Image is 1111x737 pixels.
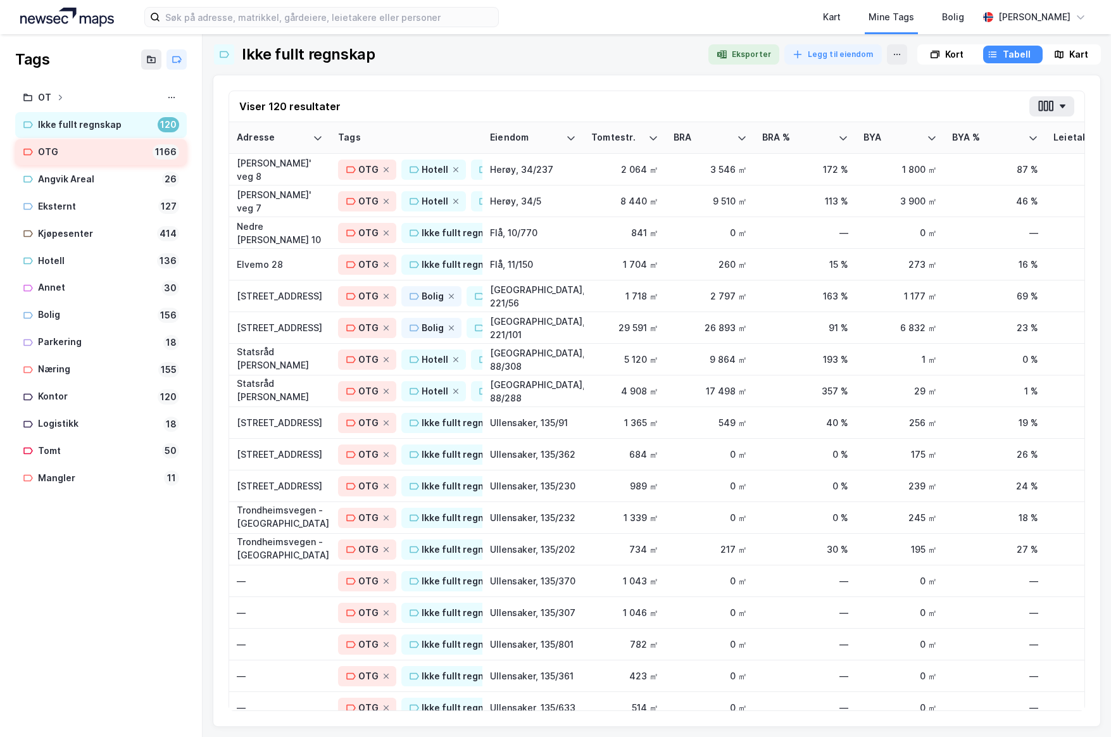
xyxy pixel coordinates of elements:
[674,543,747,556] div: 217 ㎡
[869,9,914,25] div: Mine Tags
[490,315,576,341] div: [GEOGRAPHIC_DATA], 221/101
[15,465,187,491] a: Mangler11
[863,606,937,619] div: 0 ㎡
[153,144,179,160] div: 1166
[338,132,475,144] div: Tags
[591,289,658,303] div: 1 718 ㎡
[490,132,561,144] div: Eiendom
[38,307,153,323] div: Bolig
[952,353,1038,366] div: 0 %
[38,199,153,215] div: Eksternt
[490,416,576,429] div: Ullensaker, 135/91
[762,258,848,271] div: 15 %
[762,448,848,461] div: 0 %
[237,345,323,374] div: Statsråd [PERSON_NAME] vei 10
[490,669,576,683] div: Ullensaker, 135/361
[952,543,1038,556] div: 27 %
[422,352,448,367] div: Hotell
[358,415,379,431] div: OTG
[237,638,323,651] div: —
[38,334,158,350] div: Parkering
[863,194,937,208] div: 3 900 ㎡
[863,638,937,651] div: 0 ㎡
[762,638,848,651] div: —
[674,448,747,461] div: 0 ㎡
[490,378,576,405] div: [GEOGRAPHIC_DATA], 88/288
[15,194,187,220] a: Eksternt127
[1069,47,1088,62] div: Kart
[358,605,379,620] div: OTG
[952,163,1038,176] div: 87 %
[38,443,157,459] div: Tomt
[674,669,747,683] div: 0 ㎡
[15,248,187,274] a: Hotell136
[952,321,1038,334] div: 23 %
[863,321,937,334] div: 6 832 ㎡
[863,479,937,493] div: 239 ㎡
[952,416,1038,429] div: 19 %
[15,411,187,437] a: Logistikk18
[591,701,658,714] div: 514 ㎡
[591,163,658,176] div: 2 064 ㎡
[38,470,159,486] div: Mangler
[15,112,187,138] a: Ikke fullt regnskap120
[162,443,179,458] div: 50
[239,99,341,114] div: Viser 120 resultater
[358,447,379,462] div: OTG
[762,479,848,493] div: 0 %
[422,700,505,715] div: Ikke fullt regnskap
[952,384,1038,398] div: 1 %
[163,335,179,350] div: 18
[952,574,1038,588] div: —
[358,479,379,494] div: OTG
[242,44,375,65] div: Ikke fullt regnskap
[38,389,153,405] div: Kontor
[762,606,848,619] div: —
[358,700,379,715] div: OTG
[358,162,379,177] div: OTG
[674,258,747,271] div: 260 ㎡
[422,447,505,462] div: Ikke fullt regnskap
[38,226,152,242] div: Kjøpesenter
[674,511,747,524] div: 0 ㎡
[422,384,448,399] div: Hotell
[591,448,658,461] div: 684 ㎡
[591,479,658,493] div: 989 ㎡
[157,226,179,241] div: 414
[952,258,1038,271] div: 16 %
[1003,47,1031,62] div: Tabell
[952,606,1038,619] div: —
[422,479,505,494] div: Ikke fullt regnskap
[422,542,505,557] div: Ikke fullt regnskap
[591,669,658,683] div: 423 ㎡
[15,275,187,301] a: Annet30
[674,606,747,619] div: 0 ㎡
[674,479,747,493] div: 0 ㎡
[591,543,658,556] div: 734 ㎡
[490,606,576,619] div: Ullensaker, 135/307
[591,574,658,588] div: 1 043 ㎡
[762,132,833,144] div: BRA %
[358,194,379,209] div: OTG
[762,701,848,714] div: —
[237,503,323,532] div: Trondheimsvegen - [GEOGRAPHIC_DATA] 65
[358,510,379,526] div: OTG
[952,638,1038,651] div: —
[237,220,323,246] div: Nedre [PERSON_NAME] 10
[762,353,848,366] div: 193 %
[952,448,1038,461] div: 26 %
[237,701,323,714] div: —
[15,329,187,355] a: Parkering18
[942,9,964,25] div: Bolig
[15,49,49,70] div: Tags
[38,90,51,106] div: OT
[158,308,179,323] div: 156
[863,258,937,271] div: 273 ㎡
[163,417,179,432] div: 18
[20,8,114,27] img: logo.a4113a55bc3d86da70a041830d287a7e.svg
[158,199,179,214] div: 127
[422,669,505,684] div: Ikke fullt regnskap
[674,289,747,303] div: 2 797 ㎡
[158,362,179,377] div: 155
[157,253,179,268] div: 136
